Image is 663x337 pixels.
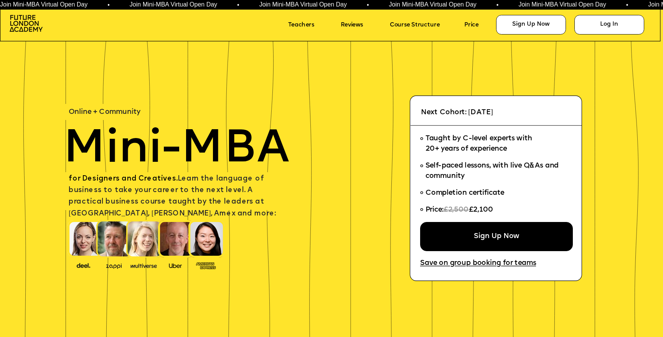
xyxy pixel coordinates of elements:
span: • [367,2,369,8]
img: image-93eab660-639c-4de6-957c-4ae039a0235a.png [193,260,219,270]
img: image-99cff0b2-a396-4aab-8550-cf4071da2cb9.png [163,261,189,269]
a: Teachers [288,19,330,31]
a: Price [464,19,490,31]
span: Mini-MBA [63,127,289,173]
a: Reviews [341,19,376,31]
a: Save on group booking for teams [420,257,555,271]
img: image-aac980e9-41de-4c2d-a048-f29dd30a0068.png [10,15,43,32]
span: Self-paced lessons, with live Q&As and community [426,163,561,180]
span: £2,500 [444,207,469,214]
span: • [107,2,110,8]
a: Course Structure [390,19,458,31]
span: £2,100 [469,207,493,214]
span: • [237,2,239,8]
span: Price: [426,207,444,214]
img: image-388f4489-9820-4c53-9b08-f7df0b8d4ae2.png [71,261,97,269]
span: Online + Community [69,108,140,116]
span: • [496,2,499,8]
span: • [626,2,628,8]
span: Completion certificate [426,190,505,197]
img: image-b7d05013-d886-4065-8d38-3eca2af40620.png [128,261,159,269]
span: Next Cohort: [DATE] [421,109,493,116]
span: for Designers and Creatives. [69,175,178,182]
span: Taught by C-level experts with 20+ years of experience [426,135,532,153]
span: Learn the language of business to take your career to the next level. A practical business course... [69,175,275,217]
img: image-b2f1584c-cbf7-4a77-bbe0-f56ae6ee31f2.png [101,261,127,269]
